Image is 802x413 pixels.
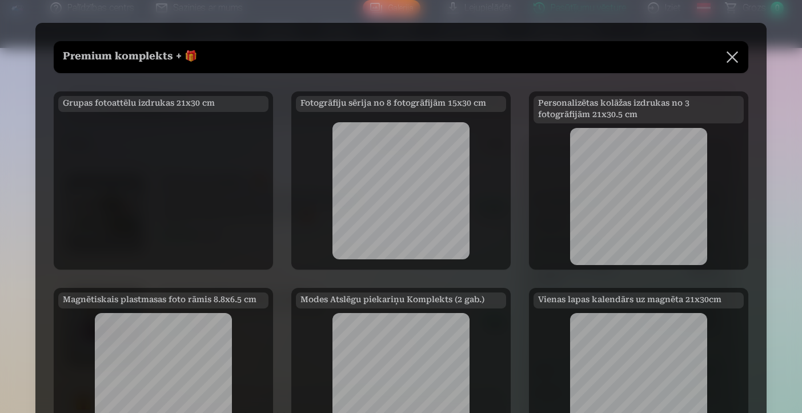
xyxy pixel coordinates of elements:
h5: Vienas lapas kalendārs uz magnēta 21x30cm [534,292,744,308]
h5: Modes Atslēgu piekariņu Komplekts (2 gab.) [296,292,506,308]
h5: Fotogrāfiju sērija no 8 fotogrāfijām 15x30 cm [296,96,506,112]
h5: Premium komplekts + 🎁 [63,49,197,65]
h5: Personalizētas kolāžas izdrukas no 3 fotogrāfijām 21x30.5 cm [534,96,744,123]
h5: Grupas fotoattēlu izdrukas 21x30 cm [58,96,268,112]
h5: Magnētiskais plastmasas foto rāmis 8.8x6.5 cm [58,292,268,308]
